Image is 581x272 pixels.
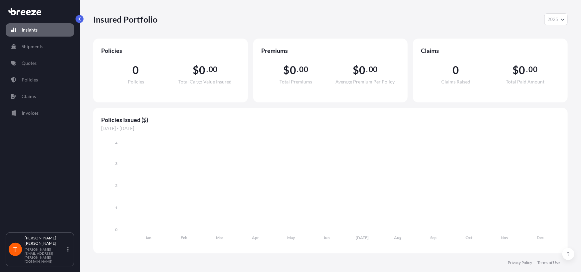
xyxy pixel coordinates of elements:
tspan: Mar [216,235,224,240]
span: 0 [453,65,459,75]
span: Total Paid Amount [506,79,544,84]
tspan: Jan [146,235,152,240]
p: [PERSON_NAME][EMAIL_ADDRESS][PERSON_NAME][DOMAIN_NAME] [25,247,66,263]
span: 00 [529,67,537,72]
tspan: Feb [181,235,188,240]
tspan: Oct [466,235,473,240]
p: Insured Portfolio [93,14,157,25]
span: Policies [101,47,240,55]
span: 00 [209,67,217,72]
tspan: Nov [501,235,509,240]
tspan: May [287,235,295,240]
span: Average Premium Per Policy [335,79,395,84]
span: 2025 [547,16,558,23]
span: Policies Issued ($) [101,116,560,124]
p: Claims [22,93,36,100]
span: $ [513,65,519,75]
button: Year Selector [544,13,568,25]
span: T [14,246,17,253]
span: 0 [199,65,205,75]
a: Claims [6,90,74,103]
tspan: 2 [115,183,117,188]
span: 0 [359,65,365,75]
a: Policies [6,73,74,86]
span: $ [353,65,359,75]
a: Privacy Policy [508,260,532,265]
p: Shipments [22,43,43,50]
span: Total Cargo Value Insured [179,79,232,84]
span: Claims Raised [441,79,470,84]
span: Total Premiums [280,79,312,84]
a: Quotes [6,57,74,70]
tspan: Dec [537,235,544,240]
tspan: 0 [115,227,117,232]
span: . [297,67,298,72]
span: 0 [133,65,139,75]
span: Premiums [261,47,400,55]
span: Claims [421,47,560,55]
span: 0 [290,65,296,75]
span: [DATE] - [DATE] [101,125,560,132]
span: . [366,67,368,72]
span: 00 [299,67,308,72]
span: $ [193,65,199,75]
a: Insights [6,23,74,37]
tspan: 1 [115,205,117,210]
p: Quotes [22,60,37,67]
tspan: 4 [115,140,117,145]
p: [PERSON_NAME] [PERSON_NAME] [25,235,66,246]
span: 0 [519,65,525,75]
span: . [526,67,528,72]
span: $ [284,65,290,75]
span: . [206,67,208,72]
a: Terms of Use [537,260,560,265]
p: Insights [22,27,38,33]
tspan: Jun [323,235,330,240]
span: Policies [128,79,144,84]
a: Shipments [6,40,74,53]
tspan: Apr [252,235,259,240]
a: Invoices [6,106,74,120]
tspan: Sep [430,235,437,240]
p: Policies [22,76,38,83]
tspan: Aug [394,235,402,240]
tspan: [DATE] [356,235,369,240]
tspan: 3 [115,161,117,166]
p: Invoices [22,110,39,116]
span: 00 [369,67,377,72]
